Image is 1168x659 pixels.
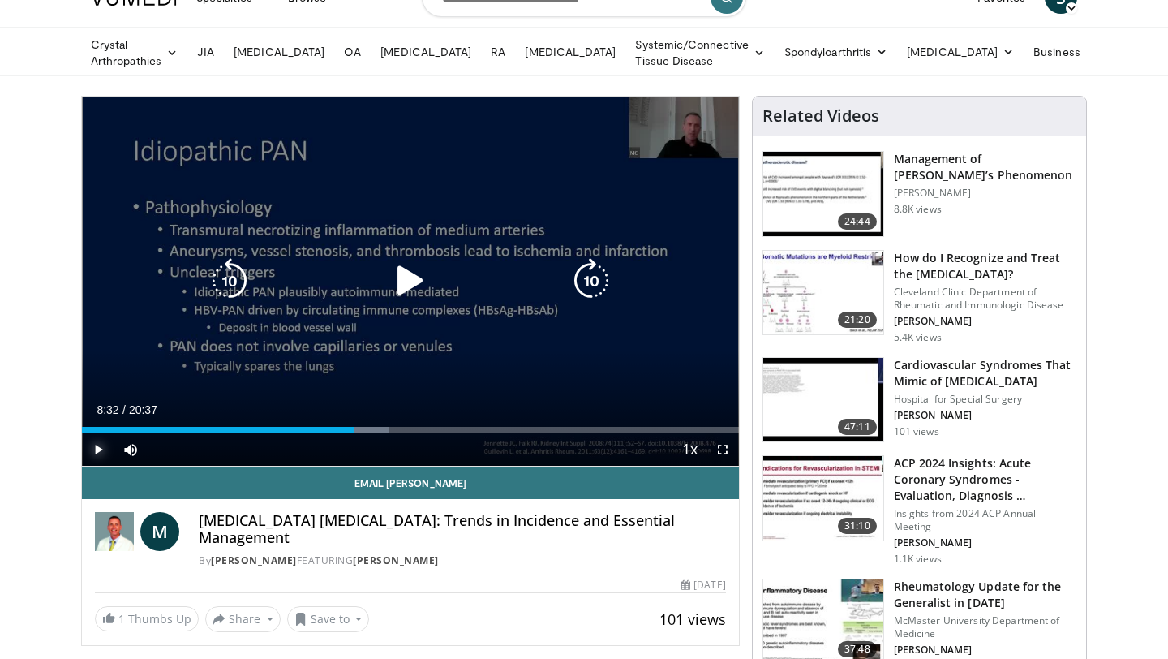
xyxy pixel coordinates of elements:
p: Hospital for Special Surgery [894,393,1076,406]
p: [PERSON_NAME] [894,315,1076,328]
a: Systemic/Connective Tissue Disease [625,37,774,69]
button: Playback Rate [674,433,706,466]
img: 0ab93b1b-9cd9-47fd-b863-2caeacc814e4.150x105_q85_crop-smart_upscale.jpg [763,152,883,236]
h3: ACP 2024 Insights: Acute Coronary Syndromes - Evaluation, Diagnosis … [894,455,1076,504]
span: 47:11 [838,419,877,435]
button: Share [205,606,281,632]
h3: Cardiovascular Syndromes That Mimic of [MEDICAL_DATA] [894,357,1076,390]
p: [PERSON_NAME] [894,536,1076,549]
a: Spondyloarthritis [775,36,897,68]
video-js: Video Player [82,97,739,467]
img: Dr. Matthew Carroll [95,512,134,551]
div: By FEATURING [199,553,726,568]
a: Crystal Arthropathies [81,37,187,69]
span: 1 [118,611,125,627]
div: Progress Bar [82,427,739,433]
a: Business [1024,36,1106,68]
a: OA [334,36,371,68]
p: [PERSON_NAME] [894,409,1076,422]
h4: [MEDICAL_DATA] [MEDICAL_DATA]: Trends in Incidence and Essential Management [199,512,726,547]
img: 2d172f65-fcdc-4395-88c0-f2bd10ea4a98.150x105_q85_crop-smart_upscale.jpg [763,251,883,335]
h4: Related Videos [762,106,879,126]
a: [PERSON_NAME] [211,553,297,567]
a: RA [481,36,515,68]
span: 8:32 [97,403,118,416]
span: 31:10 [838,518,877,534]
a: [PERSON_NAME] [353,553,439,567]
span: 20:37 [129,403,157,416]
span: 37:48 [838,641,877,657]
p: 101 views [894,425,939,438]
p: [PERSON_NAME] [894,187,1076,200]
a: 1 Thumbs Up [95,606,199,631]
a: [MEDICAL_DATA] [897,36,1024,68]
a: 24:44 Management of [PERSON_NAME]’s Phenomenon [PERSON_NAME] 8.8K views [762,151,1076,237]
a: Email [PERSON_NAME] [82,467,739,499]
span: 21:20 [838,312,877,328]
img: ba86857d-d89f-4135-9fe2-870b62ab7c52.150x105_q85_crop-smart_upscale.jpg [763,456,883,541]
span: 101 views [659,609,726,629]
span: 24:44 [838,213,877,230]
button: Mute [114,433,147,466]
p: 1.1K views [894,553,942,566]
h3: How do I Recognize and Treat the [MEDICAL_DATA]? [894,250,1076,282]
a: [MEDICAL_DATA] [515,36,625,68]
a: JIA [187,36,224,68]
button: Fullscreen [706,433,739,466]
p: Cleveland Clinic Department of Rheumatic and Immunologic Disease [894,286,1076,312]
button: Play [82,433,114,466]
a: 21:20 How do I Recognize and Treat the [MEDICAL_DATA]? Cleveland Clinic Department of Rheumatic a... [762,250,1076,344]
div: [DATE] [681,578,725,592]
button: Save to [287,606,370,632]
h3: Management of [PERSON_NAME]’s Phenomenon [894,151,1076,183]
h3: Rheumatology Update for the Generalist in [DATE] [894,579,1076,611]
p: [PERSON_NAME] [894,644,1076,657]
a: M [140,512,179,551]
p: Insights from 2024 ACP Annual Meeting [894,507,1076,533]
p: McMaster University Department of Medicine [894,614,1076,640]
a: [MEDICAL_DATA] [224,36,334,68]
a: [MEDICAL_DATA] [371,36,481,68]
a: 47:11 Cardiovascular Syndromes That Mimic of [MEDICAL_DATA] Hospital for Special Surgery [PERSON_... [762,357,1076,443]
span: / [122,403,126,416]
p: 8.8K views [894,203,942,216]
a: 31:10 ACP 2024 Insights: Acute Coronary Syndromes - Evaluation, Diagnosis … Insights from 2024 AC... [762,455,1076,566]
p: 5.4K views [894,331,942,344]
img: 66d4a47c-99a8-4b56-8b54-d678f8c3e82e.150x105_q85_crop-smart_upscale.jpg [763,358,883,442]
